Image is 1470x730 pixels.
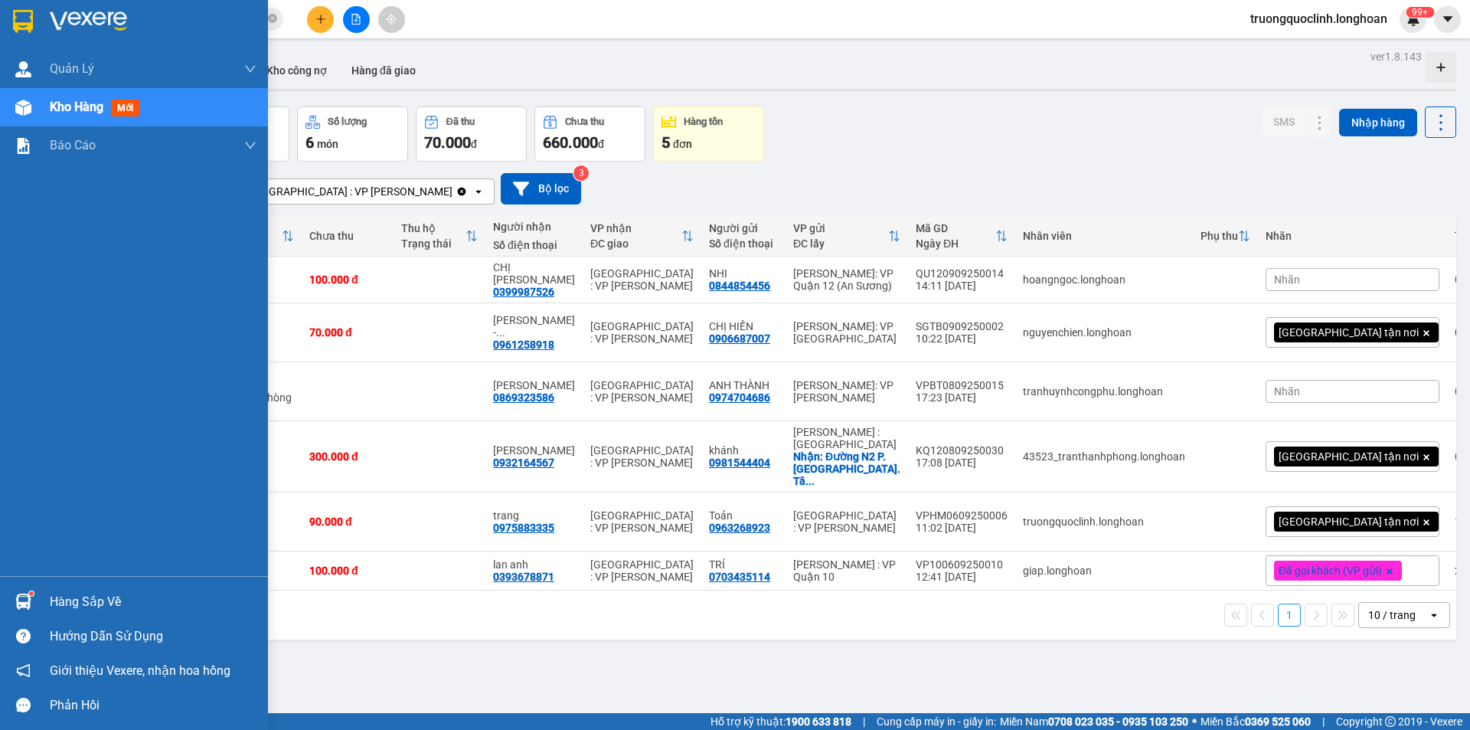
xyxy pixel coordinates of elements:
[805,475,815,487] span: ...
[1279,326,1419,339] span: [GEOGRAPHIC_DATA] tận nơi
[1048,715,1188,728] strong: 0708 023 035 - 0935 103 250
[493,221,575,233] div: Người nhận
[1426,52,1456,83] div: Tạo kho hàng mới
[543,133,598,152] span: 660.000
[1339,109,1417,136] button: Nhập hàng
[598,138,604,150] span: đ
[309,230,386,242] div: Chưa thu
[50,136,96,155] span: Báo cáo
[493,444,575,457] div: anh dũng
[1023,450,1185,463] div: 43523_tranthanhphong.longhoan
[16,663,31,678] span: notification
[268,14,277,23] span: close-circle
[6,52,116,79] span: [PHONE_NUMBER]
[673,138,692,150] span: đơn
[401,237,465,250] div: Trạng thái
[50,661,230,680] span: Giới thiệu Vexere, nhận hoa hồng
[793,558,900,583] div: [PERSON_NAME] : VP Quận 10
[339,52,428,89] button: Hàng đã giao
[254,52,339,89] button: Kho công nợ
[309,326,386,339] div: 70.000 đ
[590,558,694,583] div: [GEOGRAPHIC_DATA] : VP [PERSON_NAME]
[1279,450,1419,463] span: [GEOGRAPHIC_DATA] tận nơi
[793,379,900,404] div: [PERSON_NAME]: VP [PERSON_NAME]
[309,450,386,463] div: 300.000 đ
[1406,7,1434,18] sup: 282
[684,116,723,127] div: Hàng tồn
[1200,713,1311,730] span: Miền Bắc
[1370,48,1422,65] div: ver 1.8.143
[309,516,386,528] div: 90.000 đ
[102,7,303,28] strong: PHIẾU DÁN LÊN HÀNG
[793,222,888,234] div: VP gửi
[6,93,237,113] span: Mã đơn: VPHM1209250013
[15,594,31,610] img: warehouse-icon
[493,457,554,469] div: 0932164567
[493,239,575,251] div: Số điện thoại
[456,185,468,198] svg: Clear value
[244,139,256,152] span: down
[916,379,1008,391] div: VPBT0809250015
[1428,609,1440,621] svg: open
[709,444,778,457] div: khánh
[315,14,326,25] span: plus
[1023,273,1185,286] div: hoangngoc.longhoan
[16,698,31,712] span: message
[1368,607,1416,623] div: 10 / trang
[472,185,485,198] svg: open
[590,379,694,404] div: [GEOGRAPHIC_DATA] : VP [PERSON_NAME]
[1279,515,1419,529] span: [GEOGRAPHIC_DATA] tận nơi
[305,133,314,152] span: 6
[328,116,367,127] div: Số lượng
[590,444,694,469] div: [GEOGRAPHIC_DATA] : VP [PERSON_NAME]
[710,713,851,730] span: Hỗ trợ kỹ thuật:
[1274,273,1300,286] span: Nhãn
[133,52,281,80] span: CÔNG TY TNHH CHUYỂN PHÁT NHANH BẢO AN
[916,444,1008,457] div: KQ120809250030
[309,565,386,577] div: 100.000 đ
[1023,565,1185,577] div: giap.longhoan
[96,31,309,47] span: Ngày in phiếu: 14:00 ngày
[709,237,778,250] div: Số điện thoại
[1322,713,1325,730] span: |
[916,222,995,234] div: Mã GD
[709,558,778,571] div: TRÍ
[916,509,1008,522] div: VPHM0609250006
[583,216,701,257] th: Toggle SortBy
[1278,604,1301,627] button: 1
[1023,230,1185,242] div: Nhân viên
[916,267,1008,280] div: QU120909250014
[916,558,1008,571] div: VP100609250010
[16,629,31,643] span: question-circle
[1261,108,1307,136] button: SMS
[590,267,694,292] div: [GEOGRAPHIC_DATA] : VP [PERSON_NAME]
[793,237,888,250] div: ĐC lấy
[493,314,575,339] div: ANH NGỌC - CÔNG TY CHÂU GIANG
[709,222,778,234] div: Người gửi
[709,391,770,404] div: 0974704686
[1192,719,1197,725] span: ⚪️
[1023,385,1185,398] div: tranhuynhcongphu.longhoan
[653,106,764,162] button: Hàng tồn5đơn
[916,332,1008,345] div: 10:22 [DATE]
[916,237,995,250] div: Ngày ĐH
[793,509,900,534] div: [GEOGRAPHIC_DATA] : VP [PERSON_NAME]
[493,558,575,571] div: lan anh
[590,320,694,345] div: [GEOGRAPHIC_DATA] : VP [PERSON_NAME]
[1238,9,1400,28] span: truongquoclinh.longhoan
[1266,230,1439,242] div: Nhãn
[534,106,645,162] button: Chưa thu660.000đ
[786,216,908,257] th: Toggle SortBy
[1406,12,1420,26] img: icon-new-feature
[50,100,103,114] span: Kho hàng
[386,14,397,25] span: aim
[877,713,996,730] span: Cung cấp máy in - giấy in:
[709,280,770,292] div: 0844854456
[793,320,900,345] div: [PERSON_NAME]: VP [GEOGRAPHIC_DATA]
[493,379,575,391] div: ANH KHÁNH
[111,100,139,116] span: mới
[416,106,527,162] button: Đã thu70.000đ
[50,591,256,614] div: Hàng sắp về
[1245,715,1311,728] strong: 0369 525 060
[916,391,1008,404] div: 17:23 [DATE]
